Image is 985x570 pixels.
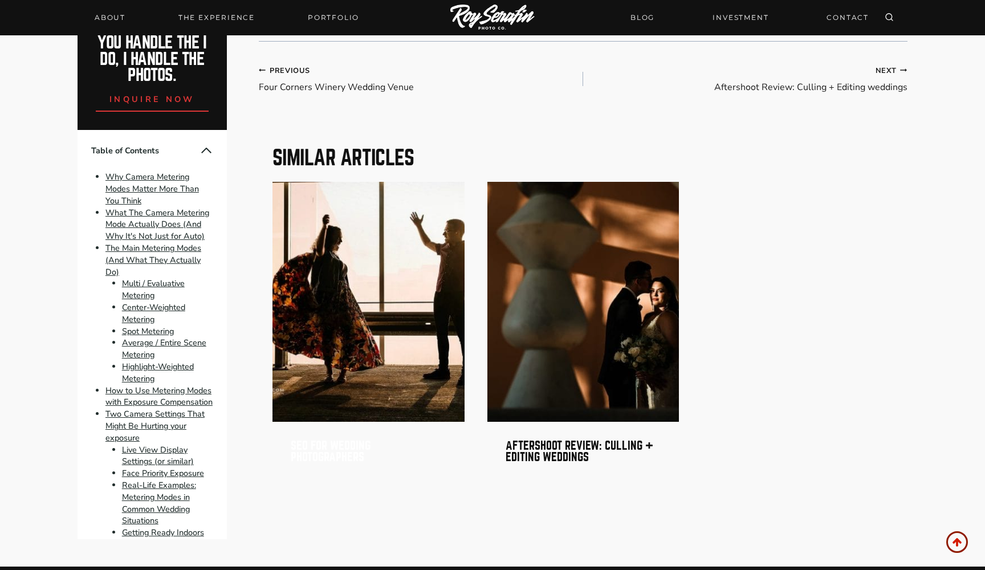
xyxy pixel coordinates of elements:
[583,64,907,93] a: NextAftershoot Review: Culling + Editing weddings
[122,527,204,538] a: Getting Ready Indoors
[272,148,894,168] h2: Similar Articles
[90,34,215,83] h2: You handle the i do, I handle the photos.
[88,10,366,26] nav: Primary Navigation
[122,302,185,325] a: Center-Weighted Metering
[706,7,775,27] a: INVESTMENT
[450,5,535,31] img: Logo of Roy Serafin Photo Co., featuring stylized text in white on a light background, representi...
[259,64,583,93] a: PreviousFour Corners Winery Wedding Venue
[301,10,366,26] a: Portfolio
[105,408,205,443] a: Two Camera Settings That Might Be Hurting your exposure
[259,64,907,93] nav: Posts
[122,337,206,360] a: Average / Entire Scene Metering
[172,10,262,26] a: THE EXPERIENCE
[876,65,908,77] small: Next
[105,171,199,206] a: Why Camera Metering Modes Matter More Than You Think
[272,182,465,422] img: SEO for Wedding Photographers 14
[259,65,310,77] small: Previous
[105,242,201,278] a: The Main Metering Modes (And What They Actually Do)
[122,539,202,550] a: Golden Hour Portraits
[122,361,194,384] a: Highlight-Weighted Metering
[122,479,196,526] a: Real-Life Examples: Metering Modes in Common Wedding Situations
[272,182,465,422] a: SEO for Wedding Photographers
[487,182,679,422] a: Bride and groom standing close together in soft lighting, with shadows creating an artistic backd...
[506,439,653,463] a: Aftershoot Review: Culling + Editing weddings
[624,7,876,27] nav: Secondary Navigation
[96,84,209,112] a: inquire now
[105,206,209,242] a: What The Camera Metering Mode Actually Does (And Why It's Not Just for Auto)
[88,10,132,26] a: About
[91,144,200,156] span: Table of Contents
[624,7,661,27] a: BLOG
[487,182,679,422] img: Aftershoot Review: Culling + Editing weddings 15
[122,467,204,479] a: Face Priority Exposure
[946,531,968,553] a: Scroll to top
[122,325,174,336] a: Spot Metering
[122,443,194,467] a: Live View Display Settings (or similar)
[109,93,195,105] span: inquire now
[122,278,185,301] a: Multi / Evaluative Metering
[291,439,371,463] a: SEO for Wedding Photographers
[820,7,876,27] a: CONTACT
[881,10,897,26] button: View Search Form
[105,384,213,408] a: How to Use Metering Modes with Exposure Compensation
[200,144,213,157] button: Collapse Table of Contents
